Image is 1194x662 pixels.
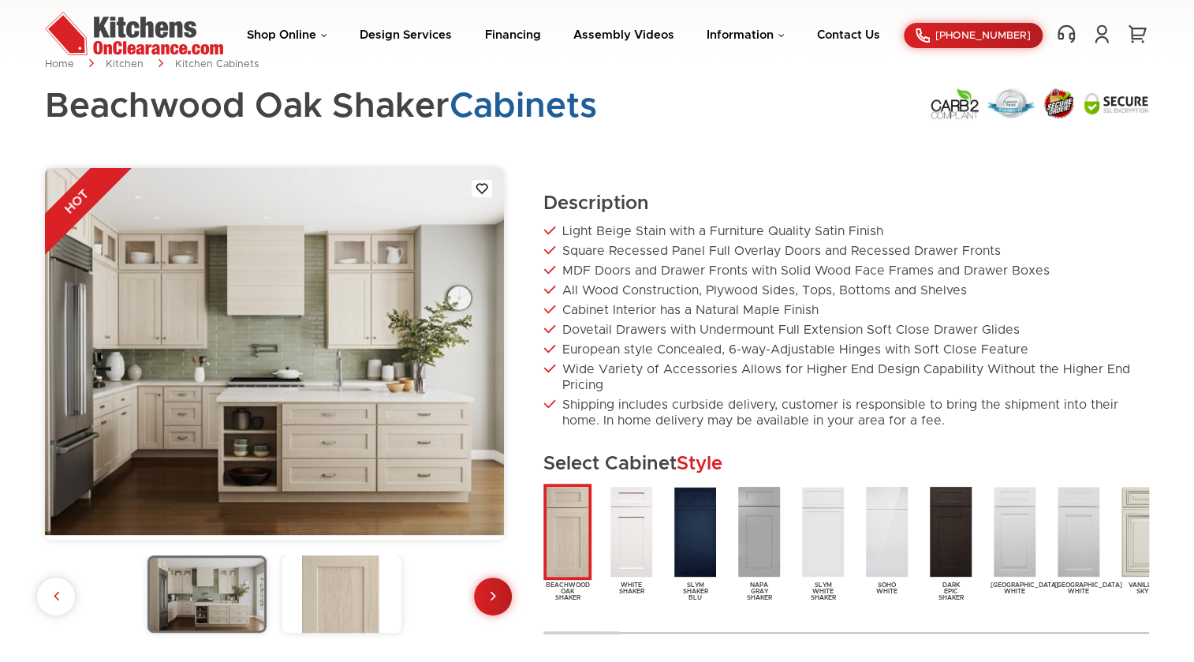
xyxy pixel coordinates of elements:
li: European style Concealed, 6-way-Adjustable Hinges with Soft Close Feature [543,342,1149,357]
li: Dovetail Drawers with Undermount Full Extension Soft Close Drawer Glides [543,322,1149,338]
img: gallery_36_20631_20632_2_BDO_1.4.png [45,168,504,536]
a: SohoWhite [863,484,911,595]
a: Shop Online [247,29,327,41]
li: MDF Doors and Drawer Fronts with Solid Wood Face Frames and Drawer Boxes [543,263,1149,279]
a: VanillaSky [1118,484,1166,595]
img: door_36_3723_3773_Door_DES_1.1.jpg [927,484,975,580]
a: [GEOGRAPHIC_DATA]White [991,484,1039,595]
a: WhiteShaker [607,484,655,595]
div: HOT [11,136,143,267]
a: NapaGrayShaker [735,484,783,601]
li: All Wood Construction, Plywood Sides, Tops, Bottoms and Shelves [543,282,1149,298]
img: door_36_7164_7167_SOW_1.1.jpg [863,484,911,580]
h2: Description [543,192,1149,215]
span: Cabinets [450,89,597,124]
li: Wide Variety of Accessories Allows for Higher End Design Capability Without the Higher End Pricing [543,361,1149,393]
li: Shipping includes curbside delivery, customer is responsible to bring the shipment into their hom... [543,397,1149,428]
li: Light Beige Stain with a Furniture Quality Satin Finish [543,223,1149,239]
a: [GEOGRAPHIC_DATA]White [1054,484,1103,595]
img: BDO_1.2.jpg [543,484,591,580]
a: Information [707,29,785,41]
a: Financing [484,29,540,41]
img: Secure SSL Encyption [1083,92,1149,115]
img: SBU_1.2.jpg [671,484,719,580]
a: SlymWhiteShaker [799,484,847,601]
a: BeachwoodOakShaker [543,484,591,601]
img: door_36_4077_4078_door_OW_1.1.JPG [991,484,1039,580]
img: Napa_Gray_Shaker_sample_door_1.1.jpg [735,484,783,580]
a: SlymShakerBlu [671,484,719,601]
img: Lowest Price Guarantee [987,88,1035,119]
a: [PHONE_NUMBER] [904,23,1043,48]
span: Style [677,454,722,473]
img: gallery_36_20631_20632_2_BDO_1.4.png [147,555,267,633]
li: Cabinet Interior has a Natural Maple Finish [543,302,1149,318]
a: Contact Us [817,29,880,41]
img: Carb2 Compliant [930,88,979,120]
span: [PHONE_NUMBER] [935,31,1031,41]
img: door_36_4204_4205_Yorktownwhite_sample_1.1.jpg [1054,484,1103,580]
img: door_36_3249_3298_whiteShaker_sample_1.1.jpg [607,484,655,580]
a: Assembly Videos [573,29,674,41]
a: Design Services [360,29,452,41]
img: Secure Order [1042,88,1076,119]
h2: Select Cabinet [543,452,1149,476]
img: door_36_4556_4557_vanillaSky_sample_1.2.jpg [1118,484,1166,580]
img: gallery_36_20631_20632_BDO_1.1.jpg [282,555,401,633]
a: DarkEpicShaker [927,484,975,601]
li: Square Recessed Panel Full Overlay Doors and Recessed Drawer Fronts [543,243,1149,259]
img: Kitchens On Clearance [45,12,223,55]
img: SWH_1.2.jpg [799,484,847,580]
h1: Beachwood Oak Shaker [45,88,597,125]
